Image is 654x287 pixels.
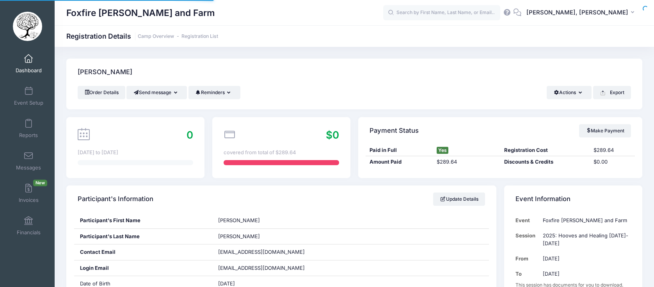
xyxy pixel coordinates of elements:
span: Dashboard [16,67,42,74]
a: Update Details [433,193,485,206]
span: $0 [326,129,339,141]
div: Discounts & Credits [500,158,590,166]
button: [PERSON_NAME], [PERSON_NAME] [521,4,642,22]
td: [DATE] [539,266,631,282]
div: Participant's First Name [74,213,212,228]
div: Amount Paid [366,158,433,166]
a: Dashboard [10,50,47,77]
button: Reminders [188,86,240,99]
h1: Foxfire [PERSON_NAME] and Farm [66,4,215,22]
div: $289.64 [433,158,500,166]
span: Financials [17,229,41,236]
div: covered from total of $289.64 [224,149,339,157]
td: Foxfire [PERSON_NAME] and Farm [539,213,631,228]
a: Event Setup [10,82,47,110]
a: Messages [10,147,47,175]
span: Event Setup [14,100,43,106]
a: Registration List [181,34,218,39]
span: Invoices [19,197,39,203]
input: Search by First Name, Last Name, or Email... [383,5,500,21]
button: Actions [547,86,592,99]
div: $289.64 [590,146,635,154]
a: Make Payment [579,124,631,137]
td: Session [515,228,539,251]
div: Login Email [74,260,212,276]
a: Financials [10,212,47,239]
td: 2025: Hooves and Healing [DATE]-[DATE] [539,228,631,251]
td: [DATE] [539,251,631,266]
a: Camp Overview [138,34,174,39]
h4: Event Information [515,188,570,210]
div: Paid in Full [366,146,433,154]
img: Foxfire Woods and Farm [13,12,42,41]
div: Contact Email [74,244,212,260]
span: [PERSON_NAME] [218,233,260,239]
button: Send message [126,86,187,99]
div: Registration Cost [500,146,590,154]
span: Messages [16,164,41,171]
td: Event [515,213,539,228]
h4: [PERSON_NAME] [78,61,132,84]
h1: Registration Details [66,32,218,40]
a: InvoicesNew [10,180,47,207]
span: [PERSON_NAME], [PERSON_NAME] [526,8,628,17]
a: Reports [10,115,47,142]
span: New [33,180,47,186]
h4: Participant's Information [78,188,153,210]
td: To [515,266,539,282]
span: [EMAIL_ADDRESS][DOMAIN_NAME] [218,264,316,272]
span: 0 [187,129,193,141]
span: Yes [437,147,448,154]
span: [EMAIL_ADDRESS][DOMAIN_NAME] [218,249,305,255]
div: Participant's Last Name [74,229,212,244]
div: $0.00 [590,158,635,166]
td: From [515,251,539,266]
a: Order Details [78,86,125,99]
span: Reports [19,132,38,139]
span: [PERSON_NAME] [218,217,260,223]
span: [DATE] [218,280,235,287]
button: Export [593,86,631,99]
div: [DATE] to [DATE] [78,149,193,157]
h4: Payment Status [370,119,419,142]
